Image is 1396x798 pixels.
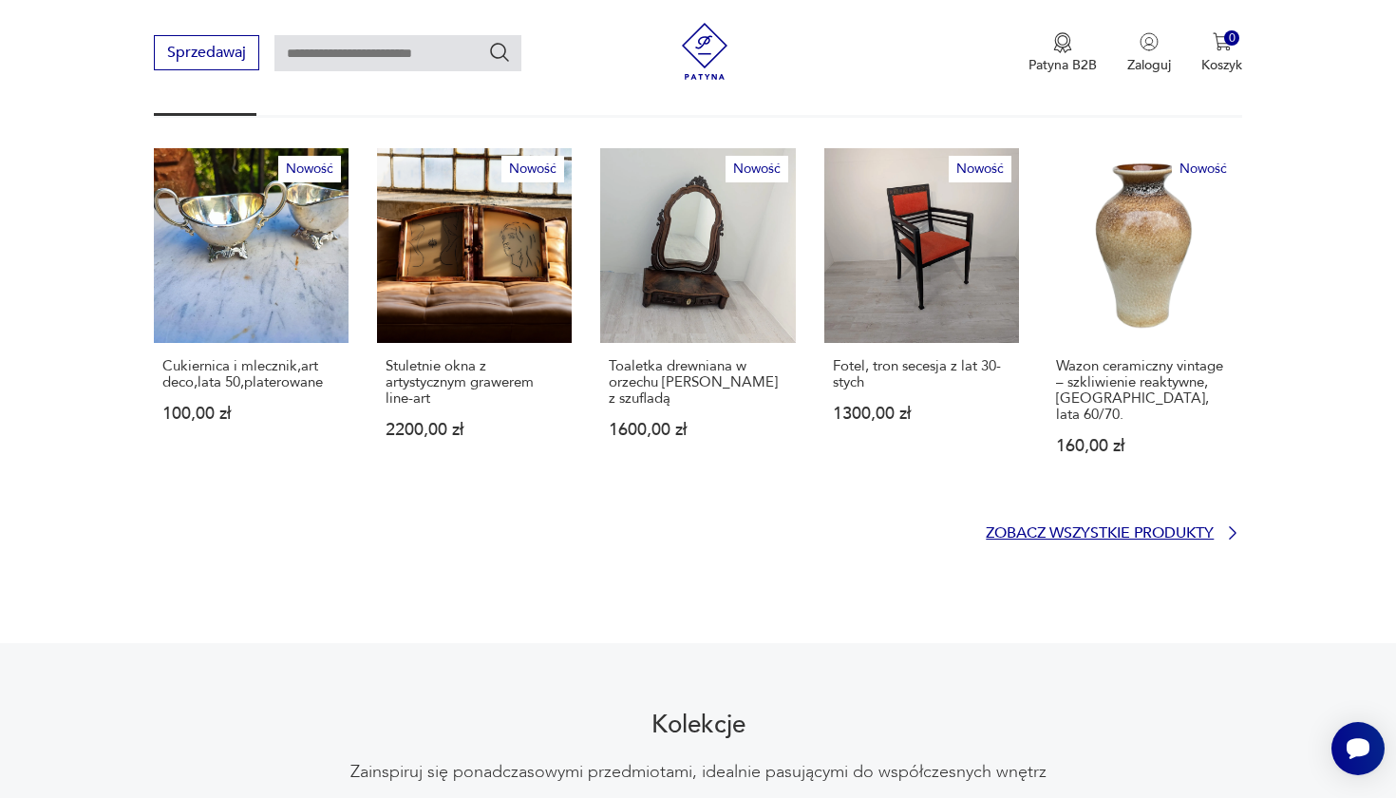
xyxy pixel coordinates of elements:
p: Cukiernica i mlecznik,art deco,lata 50,platerowane [162,358,340,390]
a: NowośćToaletka drewniana w orzechu Ludwik XIX z szufladąToaletka drewniana w orzechu [PERSON_NAME... [600,148,795,491]
a: NowośćWazon ceramiczny vintage – szkliwienie reaktywne, Niemcy, lata 60/70.Wazon ceramiczny vinta... [1047,148,1242,491]
p: 1300,00 zł [833,406,1010,422]
a: NowośćFotel, tron secesja z lat 30-stychFotel, tron secesja z lat 30-stych1300,00 zł [824,148,1019,491]
img: Patyna - sklep z meblami i dekoracjami vintage [676,23,733,80]
a: NowośćCukiernica i mlecznik,art deco,lata 50,platerowaneCukiernica i mlecznik,art deco,lata 50,pl... [154,148,349,491]
img: Ikona medalu [1053,32,1072,53]
p: Stuletnie okna z artystycznym grawerem line-art [386,358,563,407]
p: Patyna B2B [1028,56,1097,74]
a: NowośćStuletnie okna z artystycznym grawerem line-artStuletnie okna z artystycznym grawerem line-... [377,148,572,491]
a: Sprzedawaj [154,47,259,61]
p: 160,00 zł [1056,438,1234,454]
p: Zainspiruj się ponadczasowymi przedmiotami, idealnie pasującymi do współczesnych wnętrz [350,761,1047,784]
button: Sprzedawaj [154,35,259,70]
p: 2200,00 zł [386,422,563,438]
p: Wazon ceramiczny vintage – szkliwienie reaktywne, [GEOGRAPHIC_DATA], lata 60/70. [1056,358,1234,423]
button: 0Koszyk [1201,32,1242,74]
div: 0 [1224,30,1240,47]
p: 100,00 zł [162,406,340,422]
p: Toaletka drewniana w orzechu [PERSON_NAME] z szufladą [609,358,786,407]
button: Szukaj [488,41,511,64]
p: Zobacz wszystkie produkty [986,527,1214,540]
a: Ikona medaluPatyna B2B [1028,32,1097,74]
h2: Kolekcje [651,713,745,736]
a: Zobacz wszystkie produkty [986,523,1242,542]
button: Patyna B2B [1028,32,1097,74]
img: Ikona koszyka [1213,32,1232,51]
p: Fotel, tron secesja z lat 30-stych [833,358,1010,390]
button: Zaloguj [1127,32,1171,74]
p: Koszyk [1201,56,1242,74]
iframe: Smartsupp widget button [1331,722,1385,775]
p: 1600,00 zł [609,422,786,438]
p: Zaloguj [1127,56,1171,74]
img: Ikonka użytkownika [1140,32,1159,51]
